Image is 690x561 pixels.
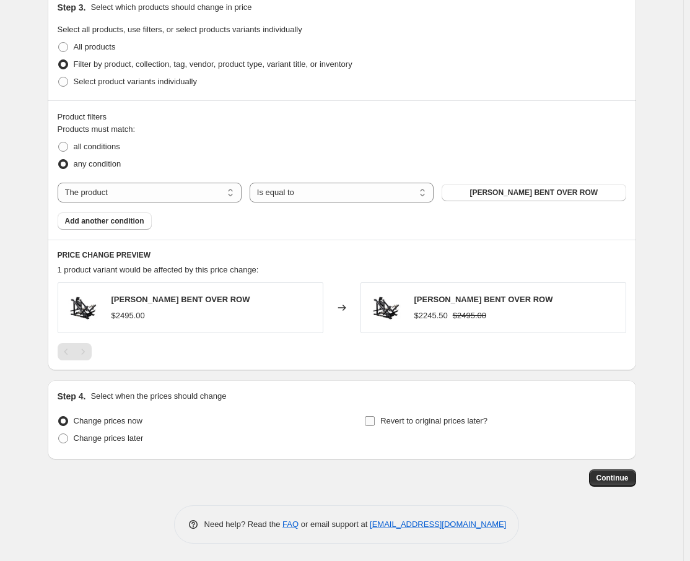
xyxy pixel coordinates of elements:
[111,295,250,304] span: [PERSON_NAME] BENT OVER ROW
[58,265,259,274] span: 1 product variant would be affected by this price change:
[58,390,86,402] h2: Step 4.
[74,77,197,86] span: Select product variants individually
[453,310,486,322] strike: $2495.00
[414,310,448,322] div: $2245.50
[90,390,226,402] p: Select when the prices should change
[299,520,370,529] span: or email support at
[58,250,626,260] h6: PRICE CHANGE PREVIEW
[74,416,142,425] span: Change prices now
[282,520,299,529] a: FAQ
[74,159,121,168] span: any condition
[65,216,144,226] span: Add another condition
[64,289,102,326] img: 45_66b02e5f-0740-42de-b96f-0c95a55ddb25_80x.webp
[367,289,404,326] img: 45_66b02e5f-0740-42de-b96f-0c95a55ddb25_80x.webp
[589,469,636,487] button: Continue
[414,295,553,304] span: [PERSON_NAME] BENT OVER ROW
[58,1,86,14] h2: Step 3.
[58,124,136,134] span: Products must match:
[58,212,152,230] button: Add another condition
[74,59,352,69] span: Filter by product, collection, tag, vendor, product type, variant title, or inventory
[90,1,251,14] p: Select which products should change in price
[370,520,506,529] a: [EMAIL_ADDRESS][DOMAIN_NAME]
[58,343,92,360] nav: Pagination
[74,433,144,443] span: Change prices later
[74,142,120,151] span: all conditions
[380,416,487,425] span: Revert to original prices later?
[204,520,283,529] span: Need help? Read the
[74,42,116,51] span: All products
[596,473,629,483] span: Continue
[442,184,626,201] button: BRUTE SMITH BENT OVER ROW
[469,188,598,198] span: [PERSON_NAME] BENT OVER ROW
[58,111,626,123] div: Product filters
[58,25,302,34] span: Select all products, use filters, or select products variants individually
[111,310,145,322] div: $2495.00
